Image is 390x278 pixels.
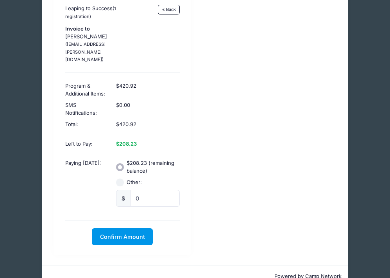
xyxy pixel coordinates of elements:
div: Paying [DATE]: [61,153,112,213]
label: $208.23 (remaining balance) [127,159,180,175]
label: Other: [127,179,142,186]
small: (1 registration) [65,6,116,19]
p: Leaping to Success [65,5,139,20]
div: Total: [61,119,112,134]
button: Confirm Amount [92,228,153,245]
div: Left to Pay: [61,134,112,154]
strong: Invoice to [65,25,90,32]
a: « Back [158,5,180,14]
div: $420.92 [112,119,183,134]
div: $420.92 [112,76,183,99]
div: Program & Additional Items: [61,76,112,99]
span: Confirm Amount [100,233,145,240]
p: [PERSON_NAME] [65,25,139,63]
small: ([EMAIL_ADDRESS][PERSON_NAME][DOMAIN_NAME]) [65,42,106,62]
div: SMS Notifications: [61,99,112,119]
div: $ [116,190,131,207]
strong: $208.23 [116,141,137,147]
div: $0.00 [112,99,183,119]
